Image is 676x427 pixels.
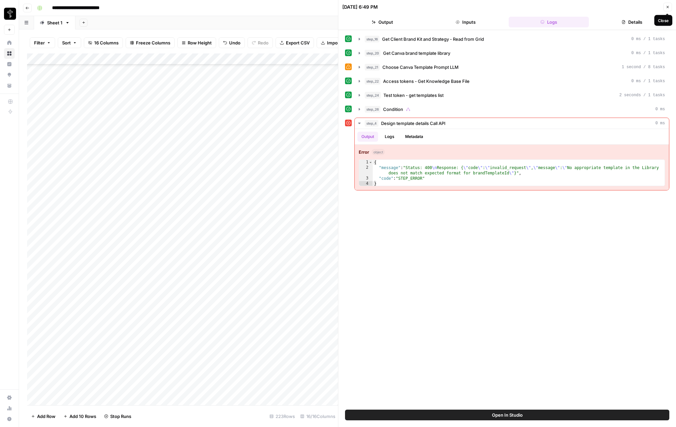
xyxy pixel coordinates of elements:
[276,37,314,48] button: Export CSV
[383,78,470,85] span: Access tokens - Get Knowledge Base File
[317,37,355,48] button: Import CSV
[383,50,450,56] span: Get Canva brand template library
[110,413,131,420] span: Stop Runs
[365,50,380,56] span: step_20
[4,48,15,59] a: Browse
[382,64,459,70] span: Choose Canva Template Prompt LLM
[4,69,15,80] a: Opportunities
[355,34,669,44] button: 0 ms / 1 tasks
[30,37,55,48] button: Filter
[355,62,669,73] button: 1 second / 8 tasks
[47,19,62,26] div: Sheet 1
[27,411,59,422] button: Add Row
[365,92,381,99] span: step_24
[126,37,175,48] button: Freeze Columns
[188,39,212,46] span: Row Height
[4,8,16,20] img: LP Production Workloads Logo
[355,76,669,87] button: 0 ms / 1 tasks
[619,92,665,98] span: 2 seconds / 1 tasks
[631,78,665,84] span: 0 ms / 1 tasks
[37,413,55,420] span: Add Row
[345,410,669,420] button: Open In Studio
[286,39,310,46] span: Export CSV
[381,132,398,142] button: Logs
[355,129,669,190] div: 0 ms
[359,165,373,176] div: 2
[359,176,373,181] div: 3
[365,78,380,85] span: step_22
[136,39,170,46] span: Freeze Columns
[59,411,100,422] button: Add 10 Rows
[69,413,96,420] span: Add 10 Rows
[359,160,373,165] div: 1
[4,5,15,22] button: Workspace: LP Production Workloads
[655,106,665,112] span: 0 ms
[631,36,665,42] span: 0 ms / 1 tasks
[591,17,672,27] button: Details
[58,37,81,48] button: Sort
[426,17,506,27] button: Inputs
[94,39,119,46] span: 16 Columns
[355,118,669,129] button: 0 ms
[4,37,15,48] a: Home
[365,106,380,113] span: step_26
[622,64,665,70] span: 1 second / 8 tasks
[355,48,669,58] button: 0 ms / 1 tasks
[4,392,15,403] a: Settings
[62,39,71,46] span: Sort
[4,80,15,91] a: Your Data
[4,59,15,69] a: Insights
[327,39,351,46] span: Import CSV
[84,37,123,48] button: 16 Columns
[355,90,669,101] button: 2 seconds / 1 tasks
[342,4,378,10] div: [DATE] 6:49 PM
[355,104,669,115] button: 0 ms
[247,37,273,48] button: Redo
[369,160,372,165] span: Toggle code folding, rows 1 through 4
[342,17,423,27] button: Output
[401,132,427,142] button: Metadata
[357,132,378,142] button: Output
[631,50,665,56] span: 0 ms / 1 tasks
[267,411,298,422] div: 223 Rows
[655,120,665,126] span: 0 ms
[492,412,523,418] span: Open In Studio
[365,64,380,70] span: step_21
[229,39,240,46] span: Undo
[381,120,446,127] span: Design template details Call API
[219,37,245,48] button: Undo
[258,39,269,46] span: Redo
[359,149,369,155] strong: Error
[34,16,75,29] a: Sheet 1
[383,106,403,113] span: Condition
[34,39,45,46] span: Filter
[383,92,444,99] span: Test token - get templates list
[372,149,385,155] span: object
[359,181,373,186] div: 4
[382,36,484,42] span: Get Client Brand Kit and Strategy - Read from Grid
[365,120,378,127] span: step_4
[4,414,15,424] button: Help + Support
[658,17,669,23] div: Close
[509,17,589,27] button: Logs
[298,411,338,422] div: 16/16 Columns
[177,37,216,48] button: Row Height
[100,411,135,422] button: Stop Runs
[365,36,379,42] span: step_16
[4,403,15,414] a: Usage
